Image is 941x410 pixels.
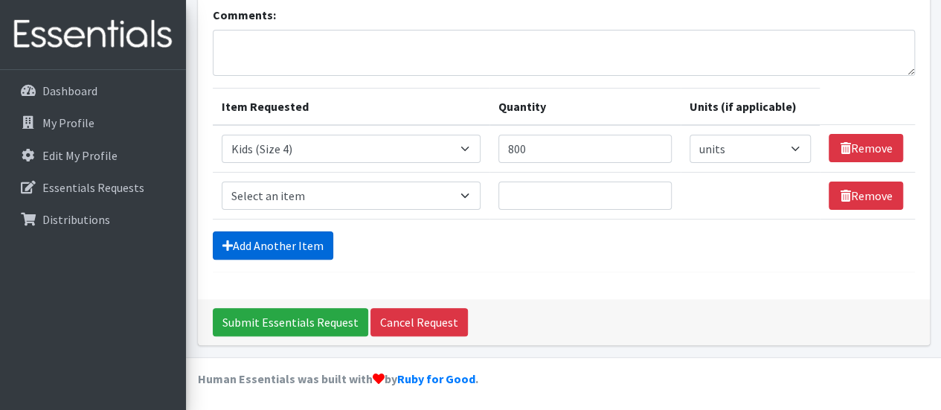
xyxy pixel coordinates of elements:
[42,83,97,98] p: Dashboard
[42,148,118,163] p: Edit My Profile
[6,141,180,170] a: Edit My Profile
[6,10,180,60] img: HumanEssentials
[6,205,180,234] a: Distributions
[198,371,478,386] strong: Human Essentials was built with by .
[370,308,468,336] a: Cancel Request
[213,231,333,260] a: Add Another Item
[42,115,94,130] p: My Profile
[681,88,820,125] th: Units (if applicable)
[489,88,681,125] th: Quantity
[42,180,144,195] p: Essentials Requests
[829,182,903,210] a: Remove
[213,308,368,336] input: Submit Essentials Request
[6,173,180,202] a: Essentials Requests
[6,108,180,138] a: My Profile
[6,76,180,106] a: Dashboard
[213,6,276,24] label: Comments:
[42,212,110,227] p: Distributions
[213,88,489,125] th: Item Requested
[829,134,903,162] a: Remove
[397,371,475,386] a: Ruby for Good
